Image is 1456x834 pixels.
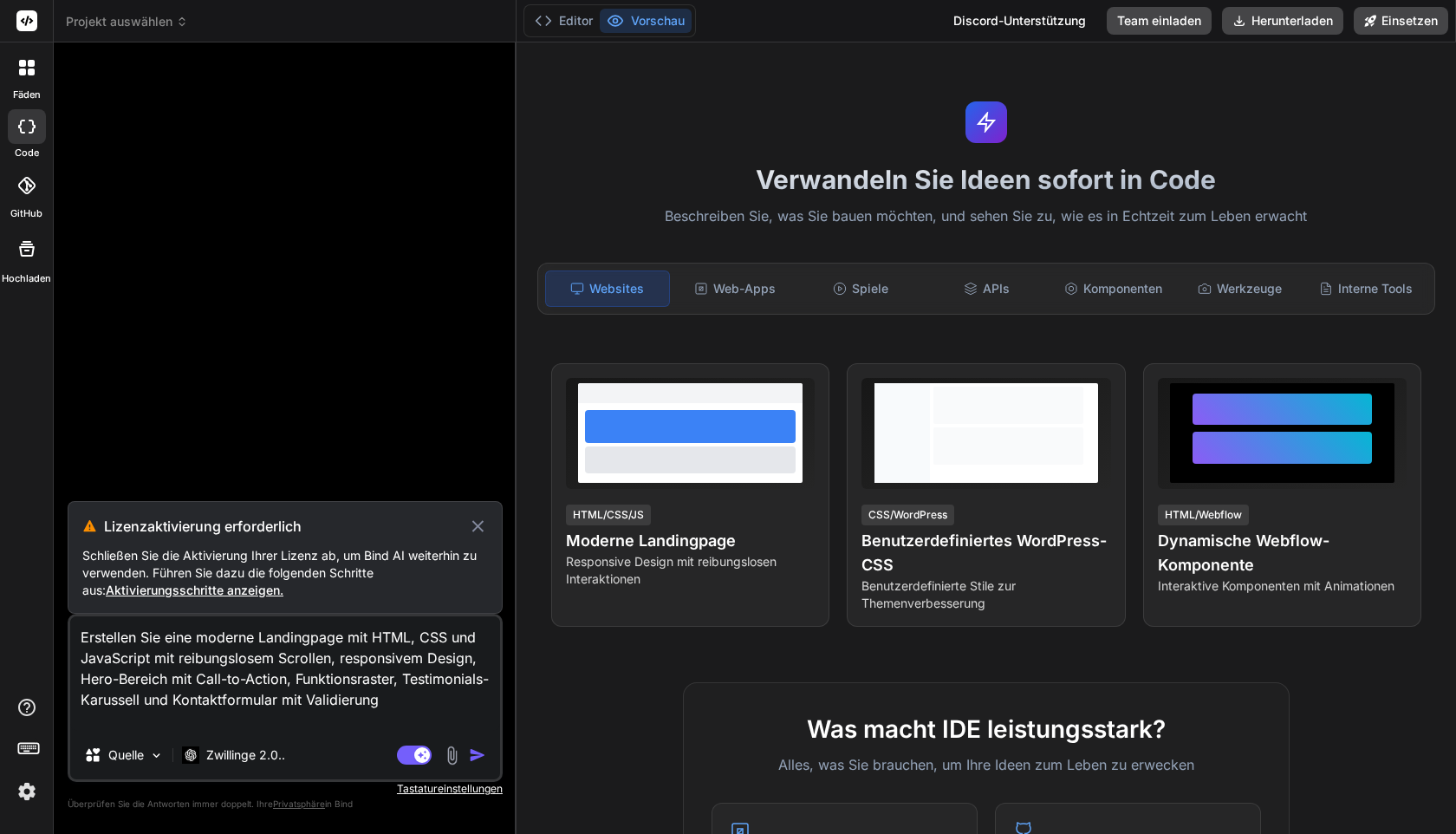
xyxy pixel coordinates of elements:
[778,756,1194,773] font: Alles, was Sie brauchen, um Ihre Ideen zum Leben zu erwecken
[573,508,644,521] font: HTML/CSS/JS
[528,9,600,33] button: Editor
[1158,531,1329,574] font: Dynamische Webflow-Komponente
[665,207,1307,225] font: Beschreiben Sie, was Sie bauen möchten, und sehen Sie zu, wie es in Echtzeit zum Leben erwacht
[469,746,486,764] img: Symbol
[559,13,593,28] font: Editor
[10,207,42,219] font: GitHub
[1354,7,1448,35] button: Einsetzen
[861,578,1016,610] font: Benutzerdefinierte Stile zur Themenverbesserung
[953,13,1086,28] font: Discord-Unterstützung
[1107,7,1212,35] button: Team einladen
[273,798,325,809] font: Privatsphäre
[868,508,947,521] font: CSS/WordPress
[149,748,164,763] img: Modelle auswählen
[1083,281,1162,296] font: Komponenten
[1251,13,1333,28] font: Herunterladen
[756,164,1216,195] font: Verwandeln Sie Ideen sofort in Code
[182,746,199,763] img: GPT 5 Nano
[1222,7,1343,35] button: Herunterladen
[983,281,1010,296] font: APIs
[106,583,283,597] font: Aktivierungsschritte anzeigen.
[12,777,42,806] img: settings
[397,782,503,795] font: Tastatureinstellungen
[206,747,285,762] font: Zwillinge 2.0..
[1338,281,1413,296] font: Interne Tools
[82,548,477,597] font: Schließen Sie die Aktivierung Ihrer Lizenz ab, um Bind AI weiterhin zu verwenden. Führen Sie dazu...
[66,14,172,29] font: Projekt auswählen
[104,518,302,535] font: Lizenzaktivierung erforderlich
[1217,281,1282,296] font: Werkzeuge
[807,714,1166,744] font: Was macht IDE leistungsstark?
[15,147,39,159] font: Code
[852,281,888,296] font: Spiele
[589,281,644,296] font: Websites
[566,554,777,586] font: Responsive Design mit reibungslosen Interaktionen
[325,798,353,809] font: in Bind
[1158,578,1394,593] font: Interaktive Komponenten mit Animationen
[861,531,1107,574] font: Benutzerdefiniertes WordPress-CSS
[13,88,41,101] font: Fäden
[600,9,692,33] button: Vorschau
[108,747,144,762] font: Quelle
[1117,13,1201,28] font: Team einladen
[68,798,273,809] font: Überprüfen Sie die Antworten immer doppelt. Ihre
[1381,13,1438,28] font: Einsetzen
[442,746,462,766] img: Anhang
[70,616,500,731] textarea: Erstellen Sie eine moderne Landingpage mit HTML, CSS und JavaScript mit reibungslosem Scrollen, r...
[566,531,736,550] font: Moderne Landingpage
[1165,508,1242,521] font: HTML/Webflow
[2,272,51,284] font: Hochladen
[713,281,776,296] font: Web-Apps
[631,13,685,28] font: Vorschau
